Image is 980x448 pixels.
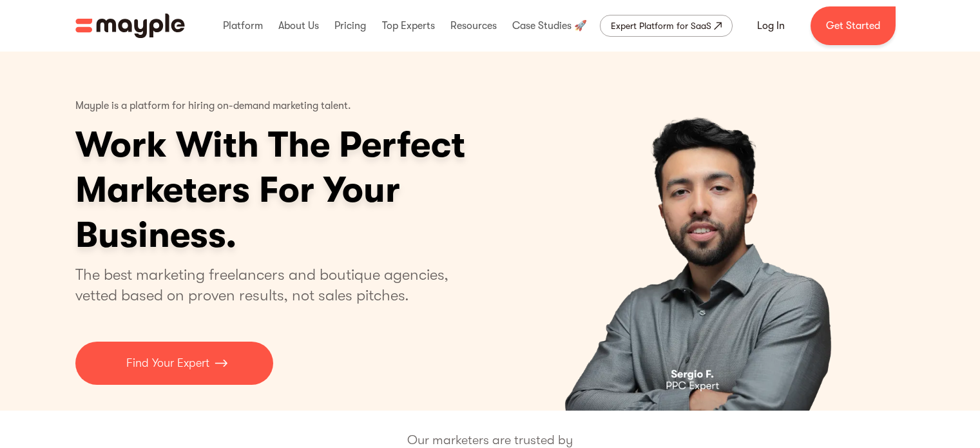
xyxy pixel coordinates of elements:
[75,90,351,122] p: Mayple is a platform for hiring on-demand marketing talent.
[742,10,800,41] a: Log In
[331,5,369,46] div: Pricing
[503,52,905,411] div: 1 of 4
[75,122,565,258] h1: Work With The Perfect Marketers For Your Business.
[75,14,185,38] a: home
[447,5,500,46] div: Resources
[611,18,711,34] div: Expert Platform for SaaS
[75,264,464,306] p: The best marketing freelancers and boutique agencies, vetted based on proven results, not sales p...
[811,6,896,45] a: Get Started
[503,52,905,411] div: carousel
[275,5,322,46] div: About Us
[75,342,273,385] a: Find Your Expert
[379,5,438,46] div: Top Experts
[600,15,733,37] a: Expert Platform for SaaS
[75,14,185,38] img: Mayple logo
[220,5,266,46] div: Platform
[126,355,209,372] p: Find Your Expert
